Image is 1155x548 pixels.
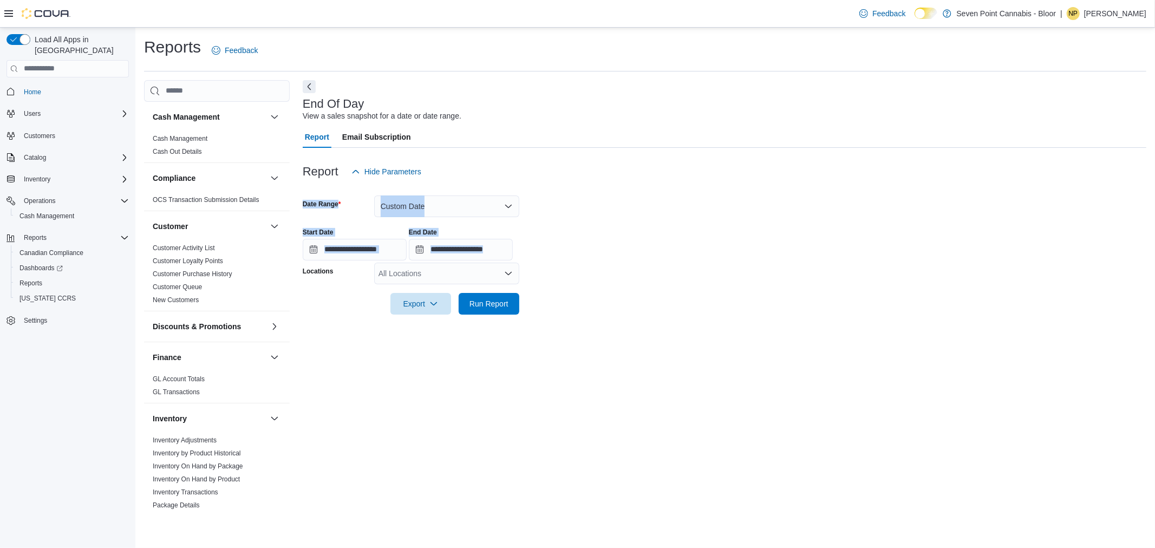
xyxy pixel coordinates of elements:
a: Customer Queue [153,283,202,291]
a: Cash Management [15,210,79,223]
span: [US_STATE] CCRS [19,294,76,303]
button: Customers [2,128,133,143]
span: Catalog [24,153,46,162]
a: Cash Management [153,135,207,142]
span: GL Transactions [153,388,200,396]
button: Finance [153,352,266,363]
span: Inventory On Hand by Product [153,475,240,484]
button: Reports [2,230,133,245]
label: Start Date [303,228,334,237]
h3: Cash Management [153,112,220,122]
div: Cash Management [144,132,290,162]
span: Users [24,109,41,118]
h3: Compliance [153,173,195,184]
a: Inventory Transactions [153,488,218,496]
button: Canadian Compliance [11,245,133,260]
label: Locations [303,267,334,276]
button: Settings [2,312,133,328]
span: Export [397,293,445,315]
a: Inventory On Hand by Package [153,462,243,470]
span: Hide Parameters [364,166,421,177]
h3: Discounts & Promotions [153,321,241,332]
button: Compliance [268,172,281,185]
div: Nicholas Potter [1067,7,1080,20]
button: Cash Management [268,110,281,123]
button: Cash Management [11,208,133,224]
a: Customer Purchase History [153,270,232,278]
span: Settings [19,314,129,327]
a: Canadian Compliance [15,246,88,259]
span: Inventory On Hand by Package [153,462,243,471]
h3: Inventory [153,413,187,424]
button: Discounts & Promotions [268,320,281,333]
span: Home [19,85,129,99]
span: Reports [19,279,42,288]
button: Operations [19,194,60,207]
button: Operations [2,193,133,208]
a: [US_STATE] CCRS [15,292,80,305]
button: Run Report [459,293,519,315]
button: Custom Date [374,195,519,217]
button: Inventory [153,413,266,424]
a: Dashboards [11,260,133,276]
button: Export [390,293,451,315]
button: Inventory [19,173,55,186]
span: Cash Management [19,212,74,220]
span: Email Subscription [342,126,411,148]
button: Finance [268,351,281,364]
span: Customers [19,129,129,142]
button: Customer [153,221,266,232]
span: Users [19,107,129,120]
input: Press the down key to open a popover containing a calendar. [409,239,513,260]
input: Press the down key to open a popover containing a calendar. [303,239,407,260]
span: Canadian Compliance [15,246,129,259]
span: Cash Out Details [153,147,202,156]
span: Inventory Adjustments [153,436,217,445]
button: Cash Management [153,112,266,122]
span: Inventory [19,173,129,186]
a: Reports [15,277,47,290]
button: Reports [19,231,51,244]
h3: Customer [153,221,188,232]
button: Open list of options [504,269,513,278]
button: [US_STATE] CCRS [11,291,133,306]
h3: Finance [153,352,181,363]
button: Catalog [2,150,133,165]
span: Customers [24,132,55,140]
span: Cash Management [15,210,129,223]
a: Package Details [153,501,200,509]
span: Reports [24,233,47,242]
div: View a sales snapshot for a date or date range. [303,110,461,122]
button: Home [2,84,133,100]
nav: Complex example [6,80,129,357]
button: Inventory [268,412,281,425]
button: Reports [11,276,133,291]
a: GL Account Totals [153,375,205,383]
span: Customer Loyalty Points [153,257,223,265]
span: New Customers [153,296,199,304]
a: Inventory by Product Historical [153,449,241,457]
span: Run Report [469,298,508,309]
h3: Report [303,165,338,178]
a: OCS Transaction Submission Details [153,196,259,204]
a: Inventory Adjustments [153,436,217,444]
span: Operations [24,197,56,205]
button: Catalog [19,151,50,164]
p: | [1060,7,1062,20]
span: Report [305,126,329,148]
span: NP [1069,7,1078,20]
span: Feedback [872,8,905,19]
a: Dashboards [15,262,67,275]
span: Inventory [24,175,50,184]
a: Settings [19,314,51,327]
span: Dashboards [19,264,63,272]
button: Discounts & Promotions [153,321,266,332]
div: Compliance [144,193,290,211]
a: Home [19,86,45,99]
span: Load All Apps in [GEOGRAPHIC_DATA] [30,34,129,56]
